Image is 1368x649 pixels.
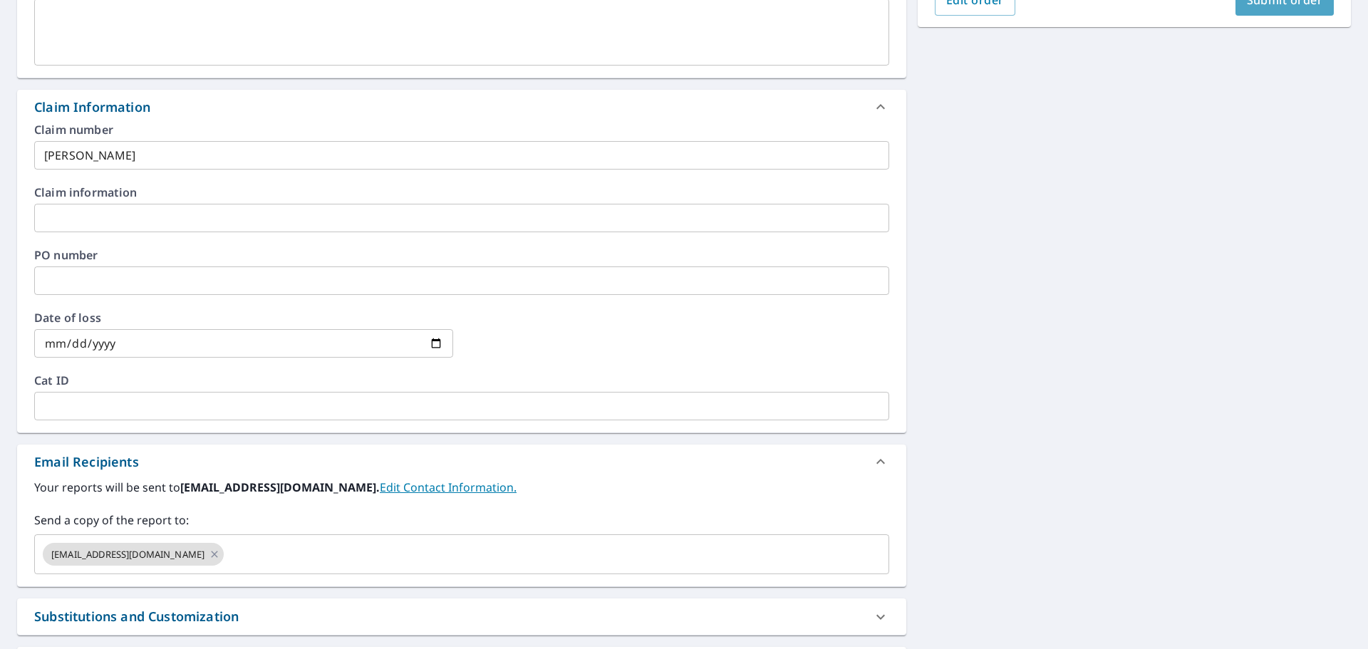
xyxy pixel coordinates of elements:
label: Send a copy of the report to: [34,512,889,529]
div: Substitutions and Customization [34,607,239,626]
span: [EMAIL_ADDRESS][DOMAIN_NAME] [43,548,213,561]
label: Your reports will be sent to [34,479,889,496]
label: Claim number [34,124,889,135]
div: Email Recipients [17,445,906,479]
label: Claim information [34,187,889,198]
div: Claim Information [17,90,906,124]
b: [EMAIL_ADDRESS][DOMAIN_NAME]. [180,479,380,495]
div: Email Recipients [34,452,139,472]
label: Date of loss [34,312,453,323]
div: Substitutions and Customization [17,598,906,635]
label: PO number [34,249,889,261]
a: EditContactInfo [380,479,517,495]
div: Claim Information [34,98,150,117]
label: Cat ID [34,375,889,386]
div: [EMAIL_ADDRESS][DOMAIN_NAME] [43,543,224,566]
